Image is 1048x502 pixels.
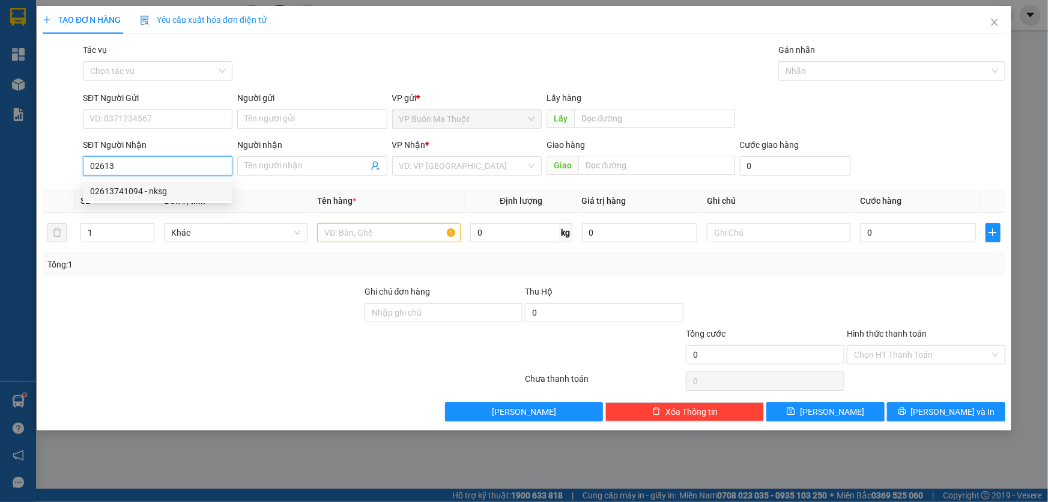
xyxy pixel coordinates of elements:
span: Yêu cầu xuất hóa đơn điện tử [140,15,267,25]
span: SL [80,196,90,206]
img: icon [140,16,150,25]
input: Dọc đường [578,156,735,175]
input: Dọc đường [574,109,735,128]
label: Hình thức thanh toán [847,329,927,338]
div: Tổng: 1 [47,258,405,271]
span: Xóa Thông tin [665,405,718,418]
button: Close [978,6,1011,40]
div: 02613741094 - nksg [90,185,225,198]
div: Chưa thanh toán [524,372,685,393]
span: Giao hàng [547,140,585,150]
span: close [990,17,999,27]
label: Cước giao hàng [740,140,799,150]
span: Định lượng [500,196,542,206]
div: Người nhận [237,138,387,152]
span: Lấy [547,109,574,128]
label: Gán nhãn [778,45,815,55]
span: kg [560,223,572,242]
span: VP Nhận [392,140,426,150]
button: delete [47,223,67,242]
button: plus [986,223,1001,242]
span: delete [652,407,661,417]
div: SĐT Người Nhận [83,138,232,152]
span: Khác [171,224,300,242]
label: Ghi chú đơn hàng [365,287,431,296]
button: deleteXóa Thông tin [605,402,764,421]
button: [PERSON_NAME] [445,402,604,421]
span: [PERSON_NAME] và In [911,405,995,418]
div: 02613741094 - nksg [83,182,232,201]
span: save [787,407,795,417]
span: TẠO ĐƠN HÀNG [43,15,121,25]
span: Tổng cước [686,329,725,338]
span: VP Buôn Ma Thuột [399,110,535,128]
th: Ghi chú [702,189,855,213]
span: user-add [371,161,380,171]
input: Ghi Chú [707,223,850,242]
button: save[PERSON_NAME] [766,402,885,421]
span: Giao [547,156,578,175]
span: Tên hàng [317,196,356,206]
span: Cước hàng [860,196,901,206]
div: Người gửi [237,91,387,105]
span: Thu Hộ [525,287,553,296]
input: VD: Bàn, Ghế [317,223,461,242]
span: Lấy hàng [547,93,581,103]
div: VP gửi [392,91,542,105]
span: printer [898,407,906,417]
input: 0 [582,223,698,242]
span: [PERSON_NAME] [800,405,864,418]
input: Cước giao hàng [740,156,851,176]
span: plus [986,228,1000,237]
span: plus [43,16,51,24]
label: Tác vụ [83,45,107,55]
div: SĐT Người Gửi [83,91,232,105]
input: Ghi chú đơn hàng [365,303,523,322]
span: Giá trị hàng [582,196,626,206]
button: printer[PERSON_NAME] và In [887,402,1005,421]
span: [PERSON_NAME] [492,405,556,418]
